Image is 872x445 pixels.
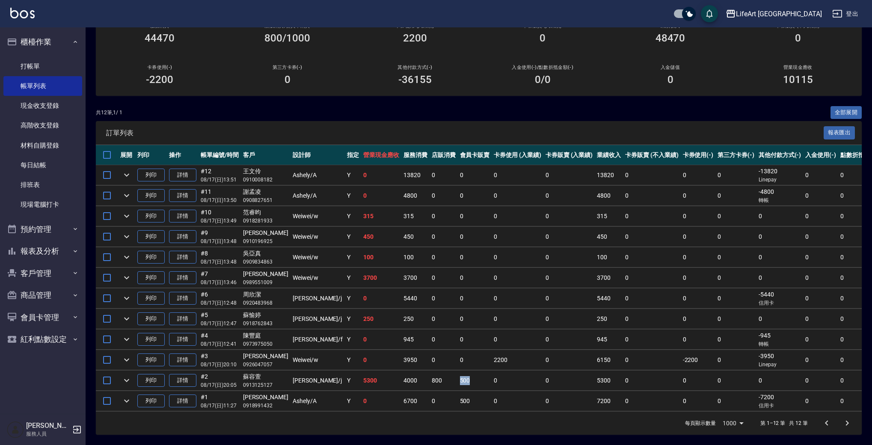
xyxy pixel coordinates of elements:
td: 0 [756,227,804,247]
td: -4800 [756,186,804,206]
td: Y [345,309,361,329]
a: 詳情 [169,169,196,182]
td: 0 [492,329,543,350]
td: 0 [803,329,838,350]
td: -5440 [756,288,804,309]
td: 0 [361,350,401,370]
button: expand row [120,353,133,366]
th: 店販消費 [430,145,458,165]
p: 0910008182 [243,176,288,184]
td: 0 [430,186,458,206]
button: expand row [120,312,133,325]
td: 0 [430,227,458,247]
td: 0 [803,227,838,247]
td: 0 [803,288,838,309]
td: 0 [492,288,543,309]
td: -3950 [756,350,804,370]
td: [PERSON_NAME] /j [291,371,345,391]
td: 0 [623,350,680,370]
td: 0 [715,206,756,226]
td: 0 [543,268,595,288]
td: 0 [756,247,804,267]
td: 2200 [492,350,543,370]
td: 0 [430,288,458,309]
td: 0 [458,350,492,370]
td: 0 [681,288,716,309]
td: 13820 [401,165,430,185]
td: 0 [623,206,680,226]
a: 詳情 [169,251,196,264]
td: 0 [361,288,401,309]
th: 卡券使用(-) [681,145,716,165]
a: 詳情 [169,395,196,408]
button: expand row [120,333,133,346]
td: 0 [543,288,595,309]
td: Ashely /A [291,186,345,206]
td: 0 [492,247,543,267]
td: Weiwei /w [291,247,345,267]
td: 0 [458,309,492,329]
td: Y [345,165,361,185]
td: 315 [595,206,623,226]
td: 315 [401,206,430,226]
td: 0 [681,165,716,185]
td: [PERSON_NAME] /j [291,309,345,329]
button: 列印 [137,251,165,264]
th: 業績收入 [595,145,623,165]
th: 營業現金應收 [361,145,401,165]
td: 0 [543,206,595,226]
td: 0 [543,186,595,206]
img: Logo [10,8,35,18]
button: 報表匯出 [824,126,855,139]
a: 詳情 [169,312,196,326]
td: 0 [430,165,458,185]
button: 列印 [137,353,165,367]
h3: 48470 [655,32,685,44]
td: #11 [199,186,241,206]
p: 08/17 (日) 12:41 [201,340,239,348]
td: 0 [623,309,680,329]
button: expand row [120,292,133,305]
td: 0 [361,165,401,185]
td: #7 [199,268,241,288]
td: #12 [199,165,241,185]
p: 0910196925 [243,237,288,245]
td: 0 [803,206,838,226]
td: 450 [401,227,430,247]
td: 250 [401,309,430,329]
td: 0 [803,350,838,370]
button: 櫃檯作業 [3,31,82,53]
td: 0 [756,309,804,329]
p: 信用卡 [759,299,801,307]
td: 5440 [401,288,430,309]
p: 0909834863 [243,258,288,266]
h3: 44470 [145,32,175,44]
th: 卡券販賣 (不入業績) [623,145,680,165]
th: 服務消費 [401,145,430,165]
p: 0908827651 [243,196,288,204]
td: 0 [715,288,756,309]
a: 高階收支登錄 [3,116,82,135]
p: 08/17 (日) 13:48 [201,258,239,266]
td: [PERSON_NAME] /j [291,288,345,309]
td: 3700 [361,268,401,288]
td: 0 [623,268,680,288]
button: expand row [120,169,133,181]
td: Y [345,350,361,370]
td: Y [345,247,361,267]
button: 列印 [137,189,165,202]
td: 3700 [401,268,430,288]
p: 08/17 (日) 12:47 [201,320,239,327]
td: 0 [543,165,595,185]
td: #8 [199,247,241,267]
a: 排班表 [3,175,82,195]
button: 列印 [137,271,165,285]
td: 0 [715,268,756,288]
th: 入金使用(-) [803,145,838,165]
th: 設計師 [291,145,345,165]
td: 0 [681,309,716,329]
td: Weiwei /w [291,350,345,370]
button: 列印 [137,312,165,326]
a: 詳情 [169,292,196,305]
td: 0 [803,247,838,267]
